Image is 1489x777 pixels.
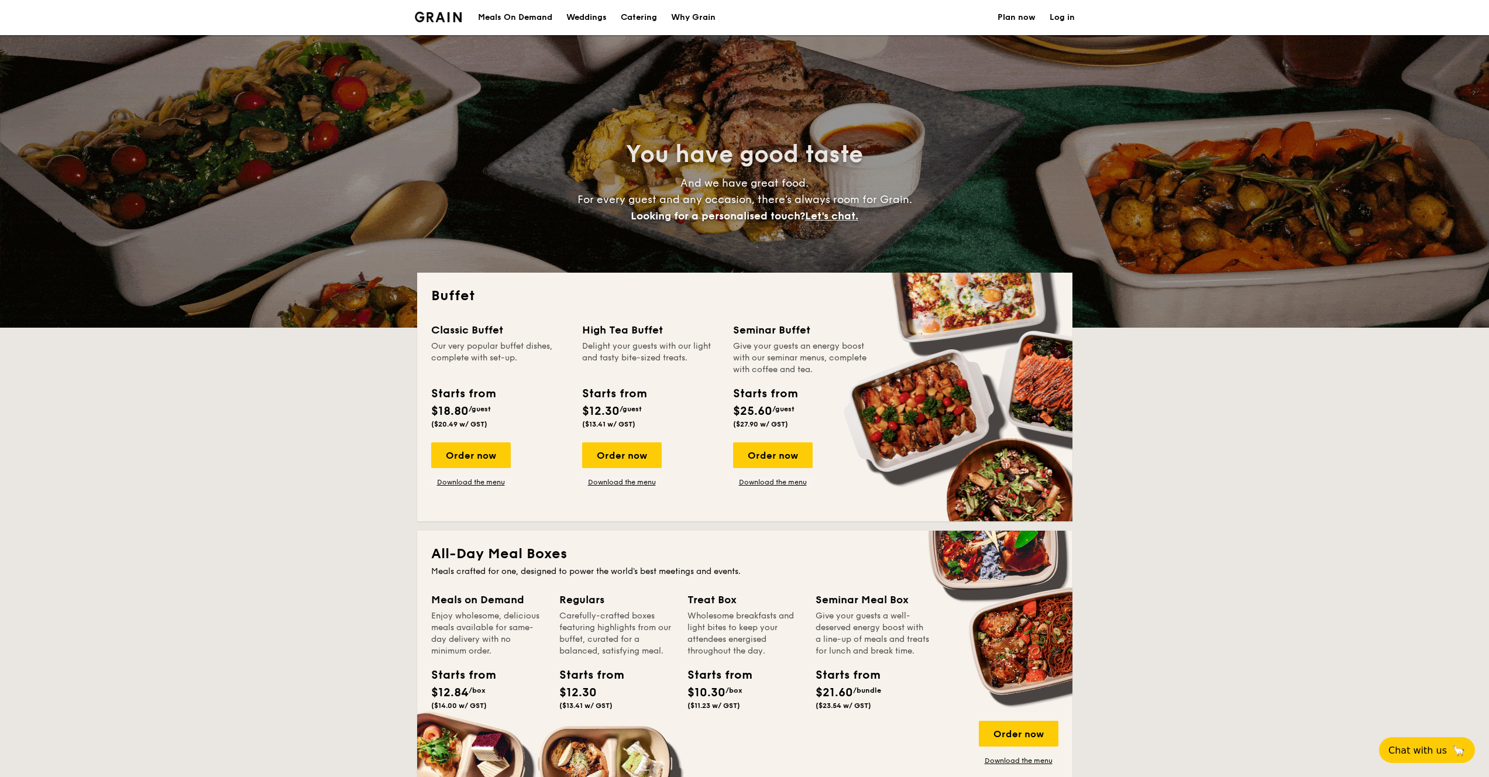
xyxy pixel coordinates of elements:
div: Starts from [816,666,868,684]
img: Grain [415,12,462,22]
div: Order now [979,721,1058,747]
div: Give your guests an energy boost with our seminar menus, complete with coffee and tea. [733,341,870,376]
span: ($27.90 w/ GST) [733,420,788,428]
a: Download the menu [582,477,662,487]
span: /box [469,686,486,695]
span: $12.30 [582,404,620,418]
div: Classic Buffet [431,322,568,338]
a: Download the menu [979,756,1058,765]
span: Looking for a personalised touch? [631,209,805,222]
span: ($23.54 w/ GST) [816,702,871,710]
div: Give your guests a well-deserved energy boost with a line-up of meals and treats for lunch and br... [816,610,930,657]
a: Download the menu [733,477,813,487]
span: Chat with us [1388,745,1447,756]
a: Download the menu [431,477,511,487]
div: Order now [582,442,662,468]
div: Order now [733,442,813,468]
span: $25.60 [733,404,772,418]
div: Delight your guests with our light and tasty bite-sized treats. [582,341,719,376]
div: Carefully-crafted boxes featuring highlights from our buffet, curated for a balanced, satisfying ... [559,610,673,657]
span: /guest [469,405,491,413]
div: Starts from [431,666,484,684]
span: 🦙 [1452,744,1466,757]
span: And we have great food. For every guest and any occasion, there’s always room for Grain. [577,177,912,222]
span: /guest [772,405,795,413]
button: Chat with us🦙 [1379,737,1475,763]
div: Seminar Buffet [733,322,870,338]
h2: All-Day Meal Boxes [431,545,1058,563]
div: Starts from [582,385,646,403]
span: ($13.41 w/ GST) [582,420,635,428]
span: You have good taste [626,140,863,169]
div: Regulars [559,592,673,608]
span: $12.84 [431,686,469,700]
div: Treat Box [687,592,802,608]
h2: Buffet [431,287,1058,305]
span: $21.60 [816,686,853,700]
div: Meals on Demand [431,592,545,608]
span: ($20.49 w/ GST) [431,420,487,428]
span: $18.80 [431,404,469,418]
a: Logotype [415,12,462,22]
span: /bundle [853,686,881,695]
div: Order now [431,442,511,468]
div: Our very popular buffet dishes, complete with set-up. [431,341,568,376]
div: Enjoy wholesome, delicious meals available for same-day delivery with no minimum order. [431,610,545,657]
div: Meals crafted for one, designed to power the world's best meetings and events. [431,566,1058,577]
span: /box [725,686,742,695]
div: Starts from [733,385,797,403]
span: $12.30 [559,686,597,700]
div: Wholesome breakfasts and light bites to keep your attendees energised throughout the day. [687,610,802,657]
span: Let's chat. [805,209,858,222]
div: Starts from [431,385,495,403]
div: Starts from [687,666,740,684]
div: Starts from [559,666,612,684]
div: Seminar Meal Box [816,592,930,608]
span: ($13.41 w/ GST) [559,702,613,710]
span: ($14.00 w/ GST) [431,702,487,710]
span: $10.30 [687,686,725,700]
span: ($11.23 w/ GST) [687,702,740,710]
span: /guest [620,405,642,413]
div: High Tea Buffet [582,322,719,338]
